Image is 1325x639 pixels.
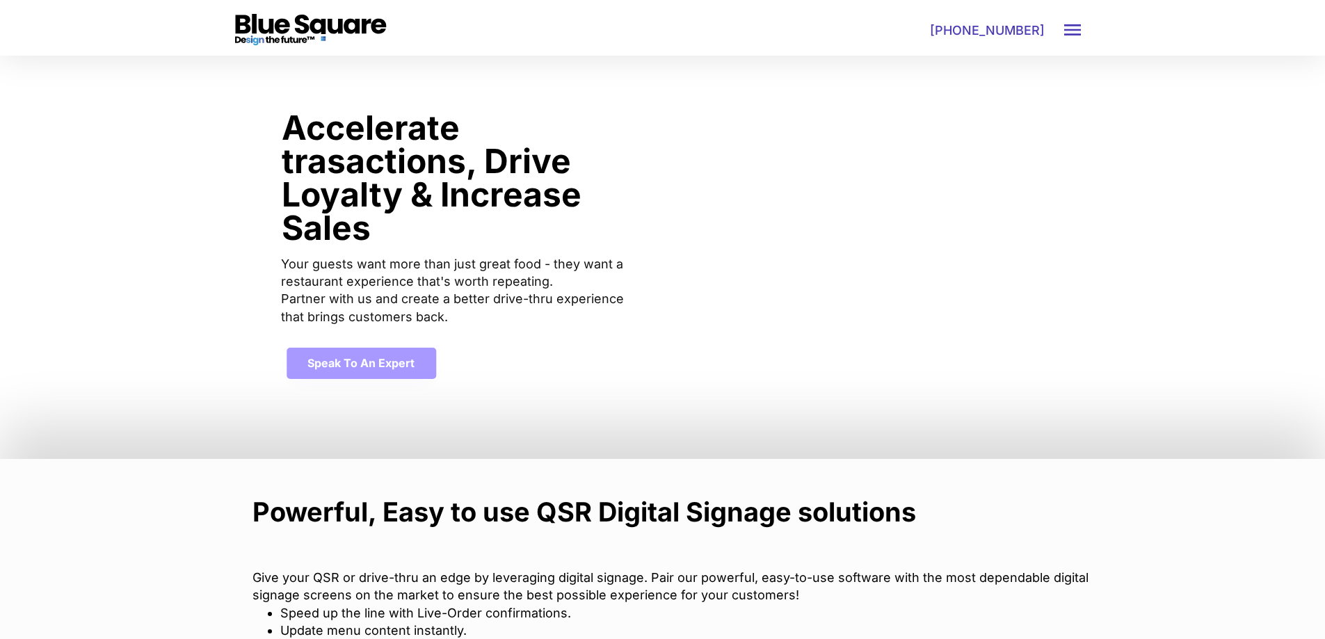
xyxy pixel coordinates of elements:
[252,494,916,531] div: Powerful, Easy to use QSR Digital Signage solutions
[232,14,390,47] img: Blue-Square-Logo-Black.svg
[1061,19,1084,41] button: menu
[287,348,436,379] button: Speak To An Expert
[281,255,629,325] div: Your guests want more than just great food - they want a restaurant experience that's worth repea...
[282,111,629,245] div: Accelerate trasactions, Drive Loyalty & Increase Sales
[927,24,1045,37] div: [PHONE_NUMBER]
[280,622,1108,639] li: Update menu content instantly.
[280,604,1108,622] li: Speed up the line with Live-Order confirmations.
